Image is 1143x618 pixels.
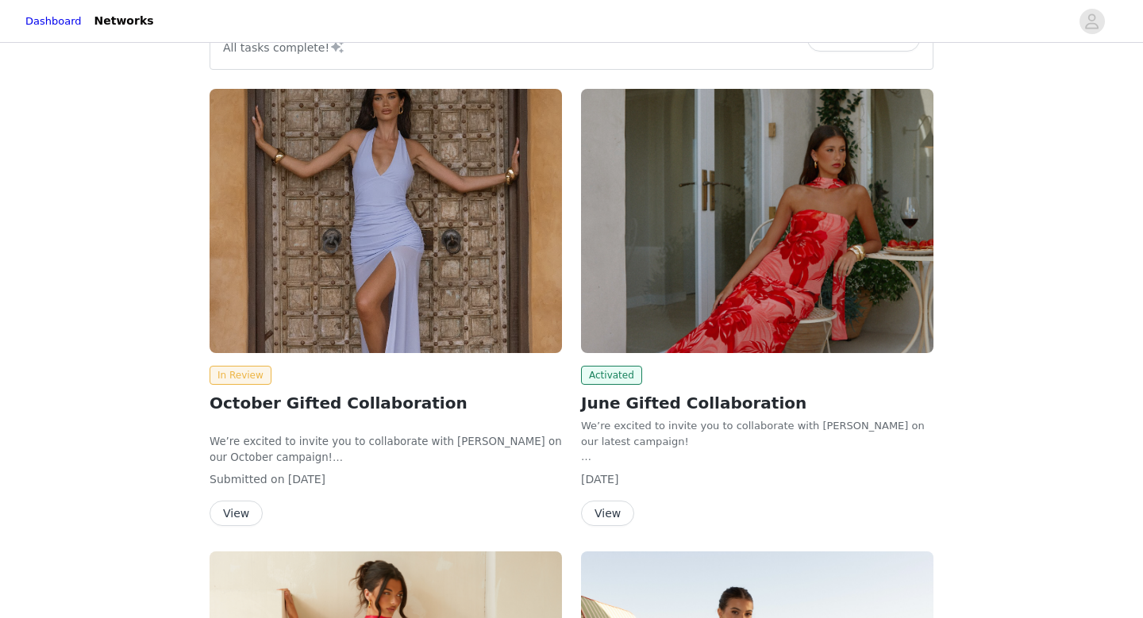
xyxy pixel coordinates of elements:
[210,436,562,463] span: We’re excited to invite you to collaborate with [PERSON_NAME] on our October campaign!
[210,501,263,526] button: View
[581,89,933,353] img: Peppermayo AUS
[581,391,933,415] h2: June Gifted Collaboration
[288,473,325,486] span: [DATE]
[210,391,562,415] h2: October Gifted Collaboration
[210,366,271,385] span: In Review
[85,3,164,39] a: Networks
[581,366,642,385] span: Activated
[581,418,933,449] div: We’re excited to invite you to collaborate with [PERSON_NAME] on our latest campaign!
[581,473,618,486] span: [DATE]
[581,501,634,526] button: View
[223,37,345,56] p: All tasks complete!
[210,473,285,486] span: Submitted on
[210,89,562,353] img: Peppermayo EU
[581,508,634,520] a: View
[25,13,82,29] a: Dashboard
[1084,9,1099,34] div: avatar
[210,508,263,520] a: View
